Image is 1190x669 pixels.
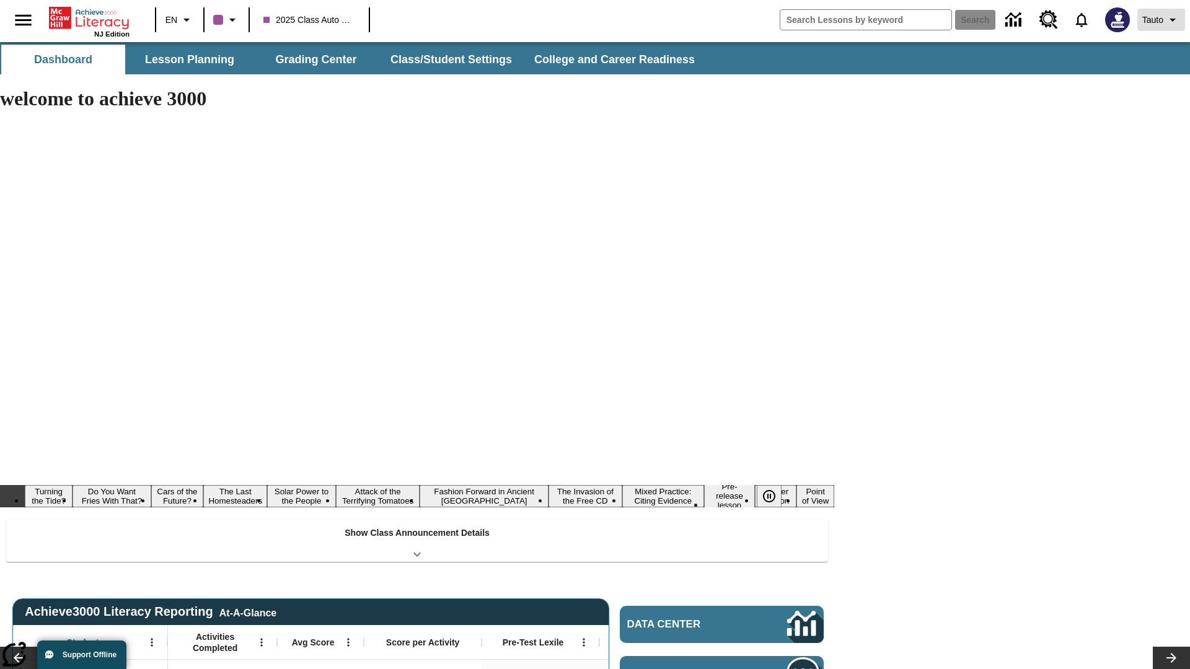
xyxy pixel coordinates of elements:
button: Class color is purple. Change class color [208,9,245,31]
div: At-A-Glance [219,605,276,619]
span: NJ Edition [94,30,130,38]
span: Tauto [1142,14,1163,27]
button: Class/Student Settings [381,45,522,74]
button: Slide 3 Cars of the Future? [151,485,204,507]
span: Pre-Test Lexile [503,637,564,648]
button: Language: EN, Select a language [160,9,200,31]
a: Data Center [620,606,824,643]
div: Home [49,4,130,38]
button: Lesson carousel, Next [1153,647,1190,669]
p: Show Class Announcement Details [345,527,490,540]
span: Score per Activity [386,637,460,648]
button: Slide 7 Fashion Forward in Ancient Rome [420,485,549,507]
button: Grading Center [254,45,378,74]
body: Maximum 600 characters Press Escape to exit toolbar Press Alt + F10 to reach toolbar [5,10,181,21]
span: Achieve3000 Literacy Reporting [25,605,276,619]
span: EN [165,14,177,27]
button: Slide 8 The Invasion of the Free CD [549,485,622,507]
button: Slide 4 The Last Homesteaders [203,485,267,507]
span: Support Offline [63,650,117,659]
span: Student [67,637,99,648]
input: search field [780,10,951,30]
span: 2025 Class Auto Grade 13 [263,14,355,27]
span: Data Center [627,618,744,631]
button: Profile/Settings [1137,9,1185,31]
button: Open Menu [575,633,593,652]
button: Open side menu [5,2,42,38]
img: Avatar [1105,7,1130,32]
button: Slide 2 Do You Want Fries With That? [73,485,151,507]
button: Open Menu [252,633,271,652]
button: Open Menu [339,633,358,652]
button: Pause [757,485,782,507]
button: Slide 1 Turning the Tide? [25,485,73,507]
button: College and Career Readiness [524,45,705,74]
button: Open Menu [143,633,161,652]
div: Pause [757,485,794,507]
button: Support Offline [37,641,126,669]
div: Show Class Announcement Details [6,519,828,562]
a: Data Center [998,3,1032,37]
button: Slide 11 Career Lesson [755,485,796,507]
button: Dashboard [1,45,125,74]
button: Slide 12 Point of View [796,485,834,507]
a: Notifications [1065,4,1098,36]
span: Activities Completed [174,631,256,654]
button: Slide 6 Attack of the Terrifying Tomatoes [336,485,420,507]
button: Slide 10 Pre-release lesson [704,480,755,512]
button: Select a new avatar [1098,4,1137,36]
a: Resource Center, Will open in new tab [1032,3,1065,37]
span: Avg Score [292,637,335,648]
button: Slide 5 Solar Power to the People [267,485,336,507]
button: Lesson Planning [128,45,252,74]
a: Home [49,6,130,30]
button: Slide 9 Mixed Practice: Citing Evidence [622,485,704,507]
